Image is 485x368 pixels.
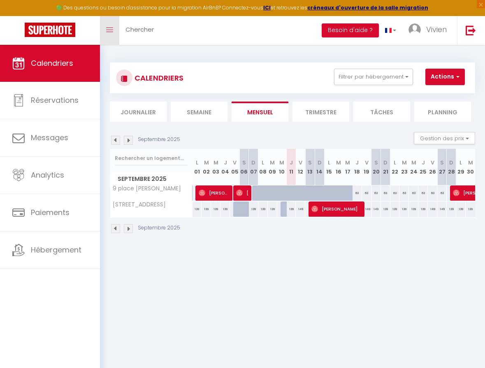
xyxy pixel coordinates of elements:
[171,102,227,122] li: Semaine
[311,201,362,217] span: [PERSON_NAME]
[249,201,258,217] div: 139
[355,159,359,167] abbr: J
[414,102,471,122] li: Planning
[362,185,371,201] div: 63
[450,331,479,362] iframe: Chat
[345,159,350,167] abbr: M
[408,23,421,36] img: ...
[31,132,68,143] span: Messages
[322,23,379,37] button: Besoin d'aide ?
[456,149,466,185] th: 29
[409,185,418,201] div: 63
[468,159,473,167] abbr: M
[459,159,462,167] abbr: L
[381,149,390,185] th: 21
[249,149,258,185] th: 07
[456,201,466,217] div: 139
[242,159,246,167] abbr: S
[414,132,475,144] button: Gestion des prix
[343,149,353,185] th: 17
[110,102,167,122] li: Journalier
[437,149,447,185] th: 27
[125,25,154,34] span: Chercher
[418,201,428,217] div: 139
[374,159,378,167] abbr: S
[7,3,31,28] button: Ouvrir le widget de chat LiveChat
[115,151,188,166] input: Rechercher un logement...
[220,149,230,185] th: 04
[466,25,476,35] img: logout
[193,201,202,217] div: 139
[394,159,396,167] abbr: L
[202,201,211,217] div: 139
[258,149,268,185] th: 08
[111,201,166,208] span: [STREET_ADDRESS]
[318,159,322,167] abbr: D
[371,201,381,217] div: 149
[279,159,284,167] abbr: M
[307,4,428,11] strong: créneaux d'ouverture de la salle migration
[466,201,475,217] div: 139
[199,185,230,201] span: [PERSON_NAME]
[31,95,79,105] span: Réservations
[290,159,293,167] abbr: J
[428,185,437,201] div: 63
[437,185,447,201] div: 63
[287,201,296,217] div: 139
[204,159,209,167] abbr: M
[449,159,453,167] abbr: D
[31,170,64,180] span: Analytics
[402,159,407,167] abbr: M
[426,24,447,35] span: Vivien
[418,149,428,185] th: 25
[308,159,312,167] abbr: S
[236,185,249,201] span: [PERSON_NAME]
[233,159,237,167] abbr: V
[315,149,324,185] th: 14
[132,69,183,87] h3: CALENDRIERS
[239,149,249,185] th: 06
[111,185,181,192] span: 9 place [PERSON_NAME]
[428,201,437,217] div: 149
[193,149,202,185] th: 01
[268,201,277,217] div: 139
[196,159,198,167] abbr: L
[258,201,268,217] div: 139
[31,207,70,218] span: Paiements
[213,159,218,167] abbr: M
[299,159,302,167] abbr: V
[447,149,456,185] th: 28
[268,149,277,185] th: 09
[296,149,305,185] th: 12
[411,159,416,167] abbr: M
[440,159,444,167] abbr: S
[31,58,73,68] span: Calendriers
[138,136,180,143] p: Septembre 2025
[263,4,271,11] a: ICI
[466,149,475,185] th: 30
[425,69,465,85] button: Actions
[336,159,341,167] abbr: M
[277,149,287,185] th: 10
[334,149,343,185] th: 16
[399,185,409,201] div: 63
[220,201,230,217] div: 139
[202,149,211,185] th: 02
[211,149,220,185] th: 03
[399,201,409,217] div: 139
[224,159,227,167] abbr: J
[353,149,362,185] th: 18
[353,102,410,122] li: Tâches
[362,201,371,217] div: 149
[262,159,264,167] abbr: L
[428,149,437,185] th: 26
[390,149,400,185] th: 22
[365,159,369,167] abbr: V
[251,159,255,167] abbr: D
[324,149,334,185] th: 15
[362,149,371,185] th: 19
[25,23,75,37] img: Super Booking
[371,185,381,201] div: 63
[383,159,388,167] abbr: D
